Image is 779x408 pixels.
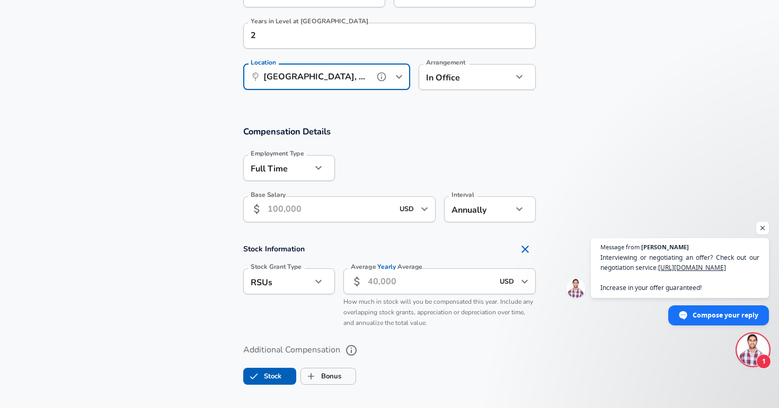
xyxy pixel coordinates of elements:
button: Open [517,274,532,289]
button: BonusBonus [300,368,356,385]
h4: Stock Information [243,239,536,260]
input: USD [396,201,418,217]
span: Stock [244,366,264,386]
label: Base Salary [251,192,286,198]
button: Remove Section [515,239,536,260]
label: Interval [452,192,474,198]
label: Years in Level at [GEOGRAPHIC_DATA] [251,18,369,24]
button: help [342,341,360,359]
label: Additional Compensation [243,341,536,359]
span: Bonus [301,366,321,386]
div: Full Time [243,155,312,181]
button: help [374,69,389,85]
label: Arrangement [426,59,465,66]
label: Stock [244,366,281,386]
input: 40,000 [368,268,493,294]
span: Message from [600,244,640,250]
button: StockStock [243,368,296,385]
span: Interviewing or negotiating an offer? Check out our negotiation service: Increase in your offer g... [600,252,759,293]
span: Yearly [378,262,396,271]
label: Employment Type [251,150,304,157]
label: Location [251,59,276,66]
input: USD [497,273,518,289]
input: 100,000 [268,196,393,222]
h3: Compensation Details [243,125,536,138]
button: Open [392,69,406,84]
div: In Office [419,64,497,90]
label: Bonus [301,366,341,386]
label: Stock Grant Type [251,264,302,270]
input: 1 [243,23,512,49]
label: Average Average [351,264,422,270]
div: Open chat [737,334,769,366]
div: Annually [444,196,512,222]
span: 1 [756,354,771,369]
span: Compose your reply [693,306,758,324]
span: How much in stock will you be compensated this year. Include any overlapping stock grants, apprec... [343,297,533,327]
div: RSUs [243,268,312,294]
button: Open [417,202,432,216]
span: [PERSON_NAME] [641,244,689,250]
